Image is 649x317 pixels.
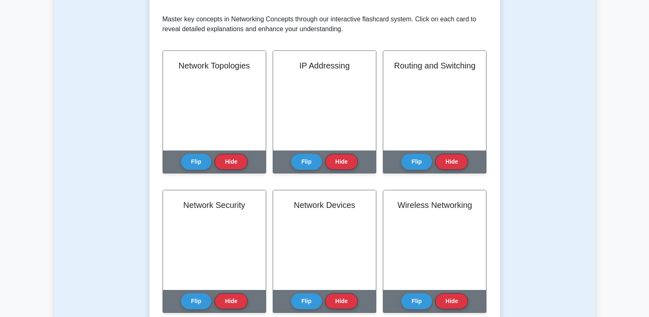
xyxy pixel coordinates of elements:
button: Hide [435,154,468,170]
p: Master key concepts in Networking Concepts through our interactive flashcard system. Click on eac... [163,14,487,34]
button: Flip [401,154,432,170]
button: Hide [435,293,468,309]
button: Flip [401,293,432,309]
button: Hide [215,293,247,309]
h2: IP Addressing [283,61,366,71]
h2: Wireless Networking [393,200,476,210]
h2: Network Devices [283,200,366,210]
button: Hide [215,154,247,170]
button: Flip [181,293,212,309]
button: Hide [325,154,358,170]
h2: Network Topologies [173,61,256,71]
h2: Network Security [173,200,256,210]
button: Flip [291,293,322,309]
h2: Routing and Switching [393,61,476,71]
button: Hide [325,293,358,309]
button: Flip [291,154,322,170]
button: Flip [181,154,212,170]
